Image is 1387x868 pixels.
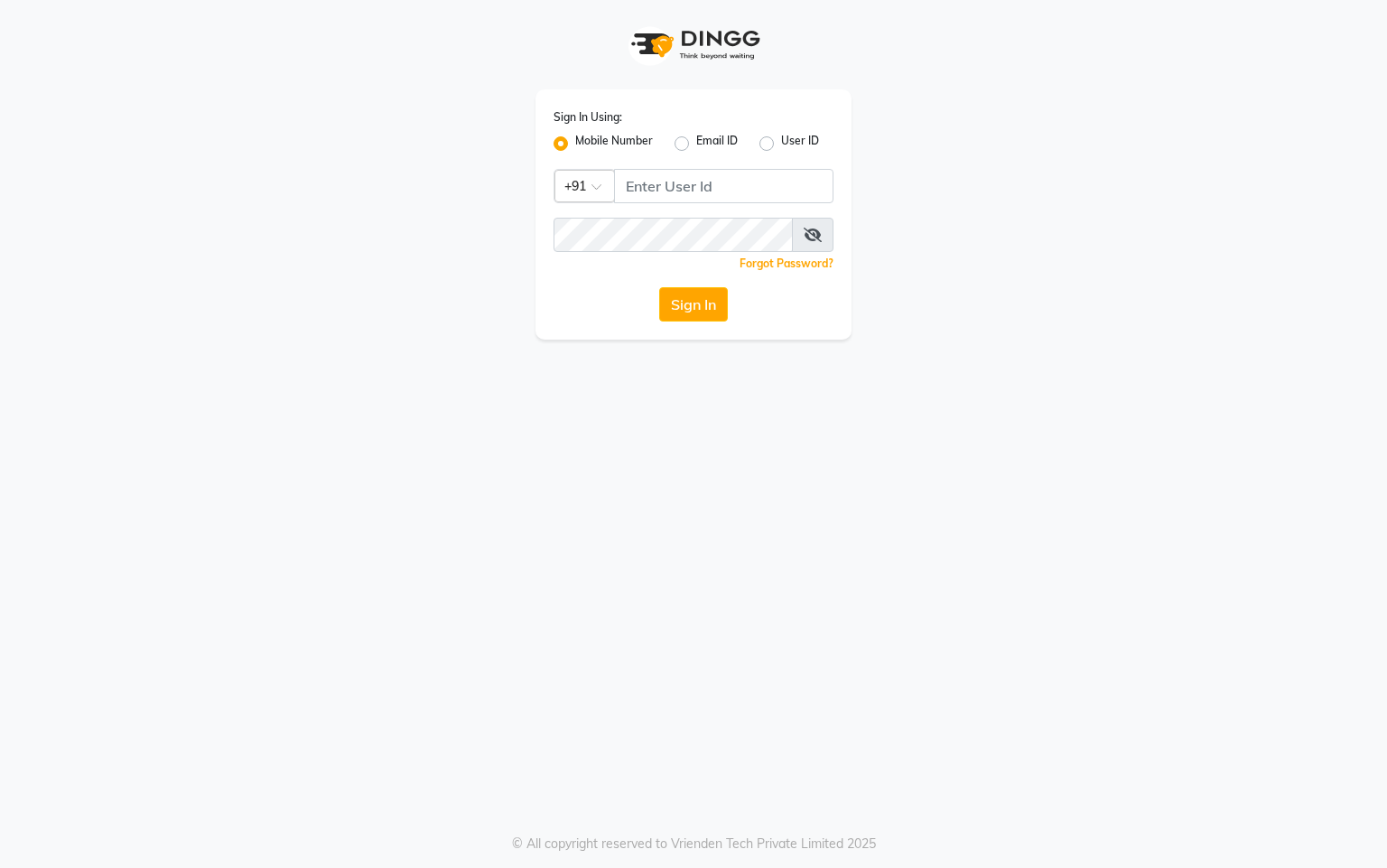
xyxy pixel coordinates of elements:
label: Email ID [696,133,738,154]
input: Username [554,218,793,252]
button: Sign In [659,287,728,322]
label: Sign In Using: [554,109,622,126]
label: Mobile Number [575,133,653,154]
label: User ID [781,133,819,154]
input: Username [614,169,833,203]
a: Forgot Password? [740,257,833,270]
img: logo1.svg [621,18,766,71]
